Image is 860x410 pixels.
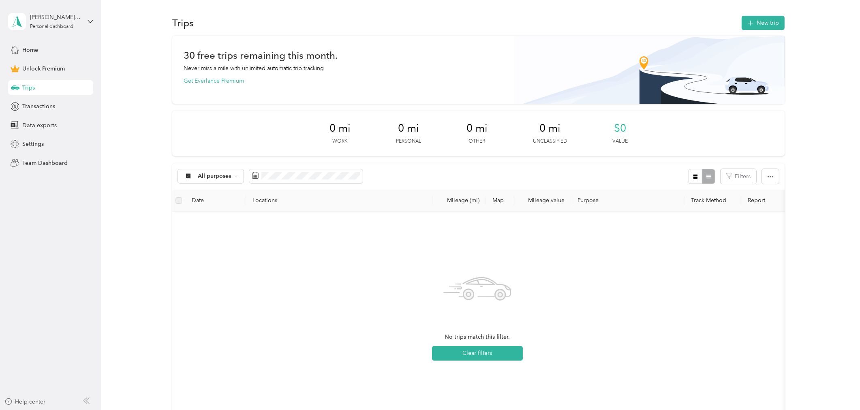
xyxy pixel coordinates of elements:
th: Purpose [571,190,685,212]
span: 0 mi [398,122,419,135]
span: $0 [614,122,626,135]
span: Data exports [22,121,57,130]
span: Team Dashboard [22,159,68,167]
button: Help center [4,397,46,406]
span: Home [22,46,38,54]
th: Locations [246,190,432,212]
th: Track Method [685,190,741,212]
span: No trips match this filter. [445,333,510,342]
h1: Trips [172,19,194,27]
p: Value [612,138,628,145]
th: Mileage value [514,190,571,212]
button: Filters [721,169,756,184]
p: Personal [396,138,421,145]
span: Trips [22,83,35,92]
div: [PERSON_NAME][EMAIL_ADDRESS][PERSON_NAME][DOMAIN_NAME] [30,13,81,21]
span: All purposes [198,173,232,179]
img: Banner [514,36,785,104]
span: 0 mi [539,122,560,135]
button: Get Everlance Premium [184,77,244,85]
th: Map [486,190,514,212]
th: Date [185,190,246,212]
button: New trip [742,16,785,30]
p: Never miss a mile with unlimited automatic trip tracking [184,64,324,73]
th: Mileage (mi) [432,190,486,212]
span: 0 mi [329,122,351,135]
span: Transactions [22,102,55,111]
span: Unlock Premium [22,64,65,73]
button: Clear filters [432,346,523,361]
iframe: Everlance-gr Chat Button Frame [815,365,860,410]
p: Unclassified [533,138,567,145]
span: Settings [22,140,44,148]
div: Personal dashboard [30,24,73,29]
span: 0 mi [466,122,488,135]
p: Work [332,138,347,145]
th: Report [741,190,815,212]
p: Other [469,138,485,145]
h1: 30 free trips remaining this month. [184,51,338,60]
